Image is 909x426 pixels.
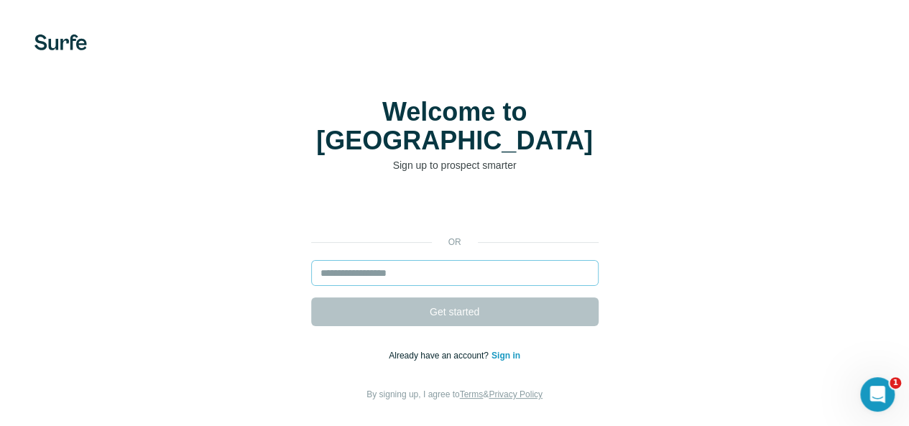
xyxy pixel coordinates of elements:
[432,236,478,249] p: or
[860,377,895,412] iframe: Intercom live chat
[311,158,599,172] p: Sign up to prospect smarter
[389,351,492,361] span: Already have an account?
[460,389,484,399] a: Terms
[311,98,599,155] h1: Welcome to [GEOGRAPHIC_DATA]
[34,34,87,50] img: Surfe's logo
[304,194,606,226] iframe: Sign in with Google Button
[366,389,543,399] span: By signing up, I agree to &
[489,389,543,399] a: Privacy Policy
[492,351,520,361] a: Sign in
[890,377,901,389] span: 1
